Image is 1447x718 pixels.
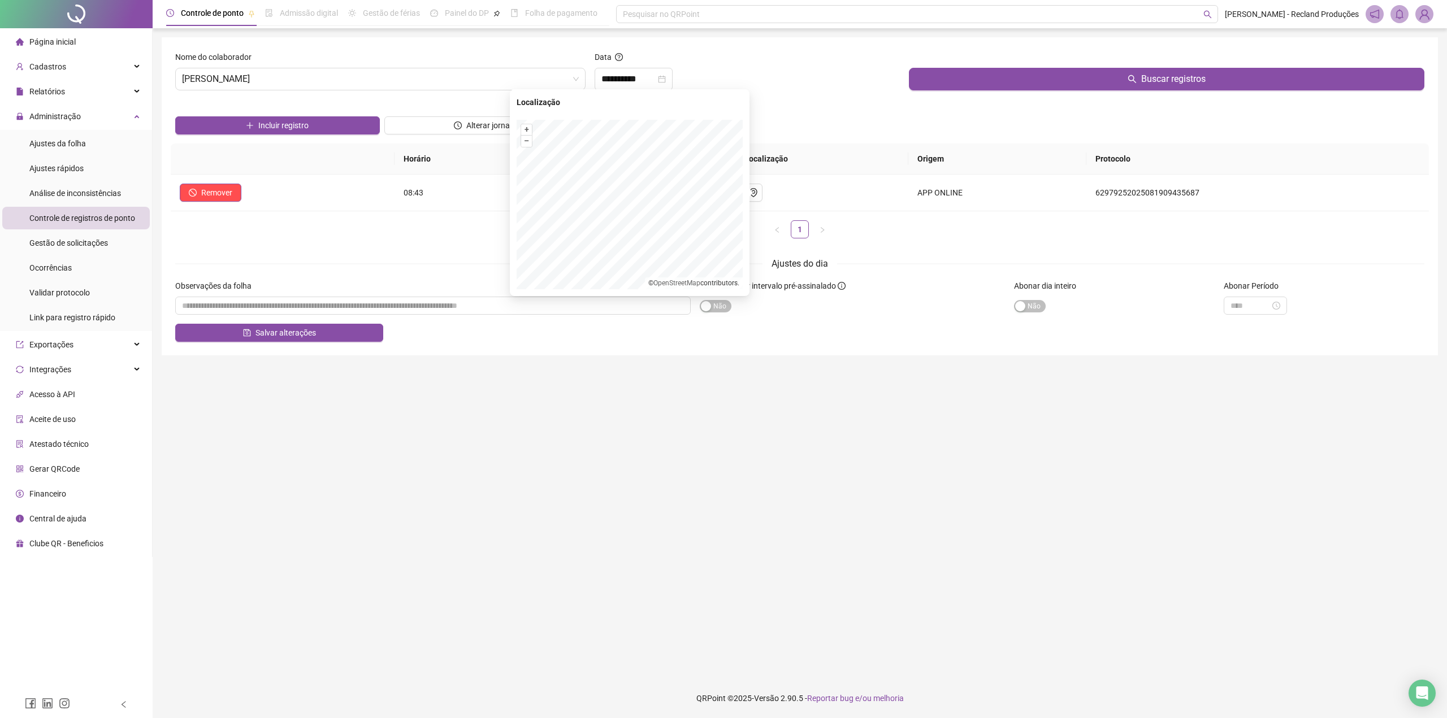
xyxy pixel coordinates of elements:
[1086,175,1429,211] td: 62979252025081909435687
[749,188,758,197] span: environment
[16,440,24,448] span: solution
[16,515,24,523] span: info-circle
[595,53,612,62] span: Data
[25,698,36,709] span: facebook
[182,68,579,90] span: CAIO AUGUSTO CRISTALDO
[29,340,73,349] span: Exportações
[648,279,739,287] li: © contributors.
[1086,143,1429,175] th: Protocolo
[181,8,244,18] span: Controle de ponto
[29,263,72,272] span: Ocorrências
[16,465,24,473] span: qrcode
[29,514,86,523] span: Central de ajuda
[493,10,500,17] span: pushpin
[791,221,808,238] a: 1
[29,464,80,473] span: Gerar QRCode
[42,698,53,709] span: linkedin
[189,189,197,197] span: stop
[16,63,24,71] span: user-add
[525,8,597,18] span: Folha de pagamento
[29,87,65,96] span: Relatórios
[16,415,24,423] span: audit
[16,390,24,398] span: api
[246,121,254,129] span: plus
[29,539,103,548] span: Clube QR - Beneficios
[445,8,489,18] span: Painel do DP
[29,415,76,424] span: Aceite de uso
[517,96,743,108] div: Localização
[1141,72,1206,86] span: Buscar registros
[735,143,908,175] th: Localização
[175,116,380,134] button: Incluir registro
[1416,6,1433,23] img: 94347
[521,136,532,146] button: –
[175,51,259,63] label: Nome do colaborador
[29,390,75,399] span: Acesso à API
[59,698,70,709] span: instagram
[258,119,309,132] span: Incluir registro
[175,324,383,342] button: Salvar alterações
[1370,9,1380,19] span: notification
[838,282,846,290] span: info-circle
[466,119,519,132] span: Alterar jornada
[29,139,86,148] span: Ajustes da folha
[1409,680,1436,707] div: Open Intercom Messenger
[521,124,532,135] button: +
[201,186,232,199] span: Remover
[29,489,66,498] span: Financeiro
[1394,9,1405,19] span: bell
[16,490,24,498] span: dollar
[1224,280,1286,292] label: Abonar Período
[29,164,84,173] span: Ajustes rápidos
[16,539,24,547] span: gift
[29,112,81,121] span: Administração
[29,439,89,449] span: Atestado técnico
[29,238,108,247] span: Gestão de solicitações
[909,68,1424,90] button: Buscar registros
[363,8,420,18] span: Gestão de férias
[908,175,1086,211] td: APP ONLINE
[754,694,779,703] span: Versão
[29,288,90,297] span: Validar protocolo
[454,121,462,129] span: clock-circle
[768,220,786,238] button: left
[807,694,904,703] span: Reportar bug e/ou melhoria
[280,8,338,18] span: Admissão digital
[1128,75,1137,84] span: search
[153,678,1447,718] footer: QRPoint © 2025 - 2.90.5 -
[813,220,831,238] li: Próxima página
[29,189,121,198] span: Análise de inconsistências
[180,184,241,202] button: Remover
[395,143,522,175] th: Horário
[772,258,828,269] span: Ajustes do dia
[243,329,251,337] span: save
[1203,10,1212,19] span: search
[29,313,115,322] span: Link para registro rápido
[16,341,24,349] span: export
[16,38,24,46] span: home
[29,365,71,374] span: Integrações
[255,327,316,339] span: Salvar alterações
[175,280,259,292] label: Observações da folha
[1225,8,1359,20] span: [PERSON_NAME] - Recland Produções
[16,88,24,95] span: file
[615,53,623,61] span: question-circle
[774,227,781,233] span: left
[384,116,589,134] button: Alterar jornada
[653,279,700,287] a: OpenStreetMap
[700,281,836,290] span: Desconsiderar intervalo pré-assinalado
[404,188,423,197] span: 08:43
[791,220,809,238] li: 1
[510,9,518,17] span: book
[384,122,589,131] a: Alterar jornada
[29,214,135,223] span: Controle de registros de ponto
[265,9,273,17] span: file-done
[248,10,255,17] span: pushpin
[813,220,831,238] button: right
[29,62,66,71] span: Cadastros
[166,9,174,17] span: clock-circle
[819,227,826,233] span: right
[29,37,76,46] span: Página inicial
[348,9,356,17] span: sun
[908,143,1086,175] th: Origem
